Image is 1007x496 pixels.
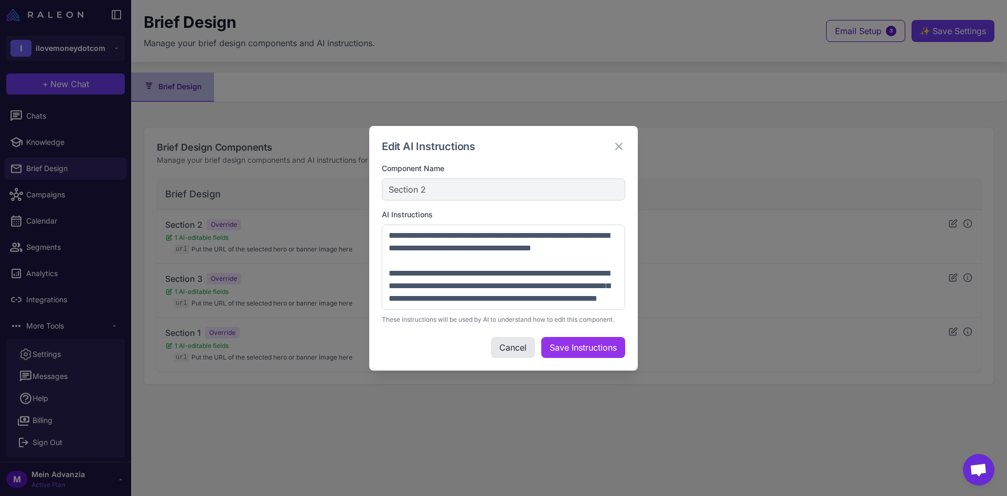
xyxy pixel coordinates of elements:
label: AI Instructions [382,209,625,220]
button: Save Instructions [541,337,625,358]
p: These instructions will be used by AI to understand how to edit this component. [382,315,625,324]
div: Section 2 [382,178,625,200]
div: Open chat [963,454,994,486]
label: Component Name [382,163,625,174]
button: Cancel [491,337,535,358]
h2: Edit AI Instructions [382,139,475,154]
